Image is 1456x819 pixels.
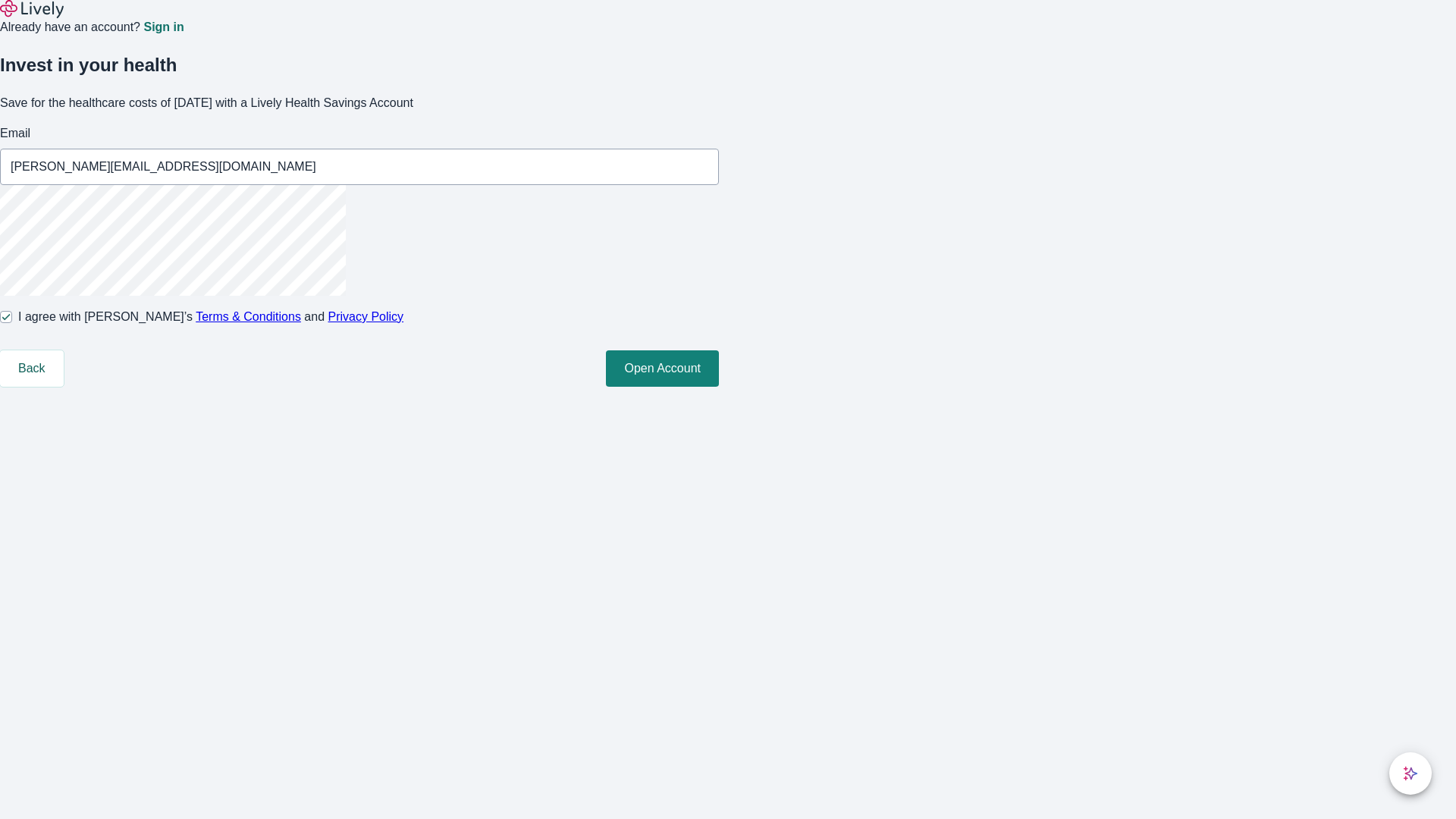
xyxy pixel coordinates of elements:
[143,21,184,33] a: Sign in
[1403,766,1418,781] svg: Lively AI Assistant
[606,350,719,387] button: Open Account
[328,310,404,323] a: Privacy Policy
[18,308,403,326] span: I agree with [PERSON_NAME]’s and
[196,310,301,323] a: Terms & Conditions
[1389,752,1432,795] button: chat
